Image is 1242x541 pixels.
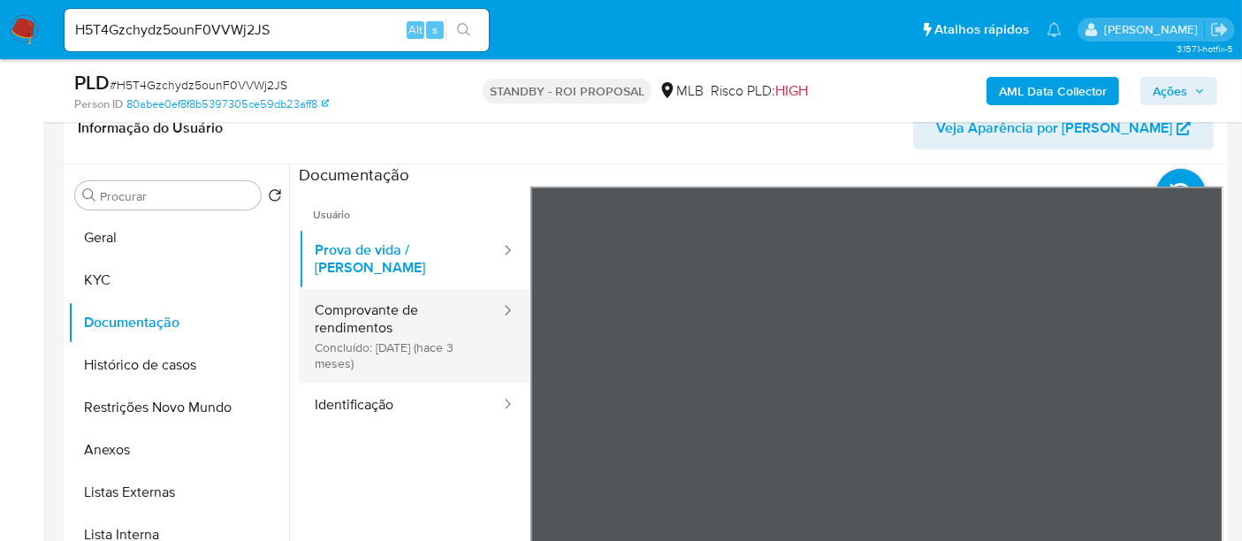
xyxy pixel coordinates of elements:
input: Pesquise usuários ou casos... [65,19,489,42]
div: MLB [659,81,704,101]
span: s [432,21,438,38]
a: 80abee0ef8f8b5397305ce59db23aff8 [126,96,329,112]
h1: Informação do Usuário [78,119,223,137]
button: Procurar [82,188,96,202]
button: KYC [68,259,289,301]
p: erico.trevizan@mercadopago.com.br [1104,21,1204,38]
button: Geral [68,217,289,259]
b: PLD [74,68,110,96]
button: Histórico de casos [68,344,289,386]
b: AML Data Collector [999,77,1107,105]
span: Alt [408,21,423,38]
a: Notificações [1047,22,1062,37]
span: Risco PLD: [711,81,808,101]
button: search-icon [446,18,482,42]
p: STANDBY - ROI PROPOSAL [483,79,651,103]
input: Procurar [100,188,254,204]
button: Listas Externas [68,471,289,514]
button: Veja Aparência por [PERSON_NAME] [913,107,1214,149]
button: Documentação [68,301,289,344]
button: Retornar ao pedido padrão [268,188,282,208]
button: Anexos [68,429,289,471]
span: Ações [1153,77,1187,105]
span: 3.157.1-hotfix-5 [1177,42,1233,56]
button: Ações [1140,77,1217,105]
span: Atalhos rápidos [934,20,1029,39]
button: Restrições Novo Mundo [68,386,289,429]
b: Person ID [74,96,123,112]
a: Sair [1210,20,1229,39]
button: AML Data Collector [987,77,1119,105]
span: # H5T4Gzchydz5ounF0VVWj2JS [110,76,287,94]
span: HIGH [775,80,808,101]
span: Veja Aparência por [PERSON_NAME] [936,107,1172,149]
